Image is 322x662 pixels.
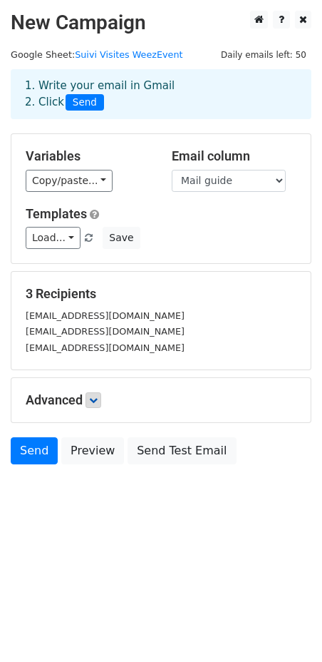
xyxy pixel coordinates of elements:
a: Copy/paste... [26,170,113,192]
a: Load... [26,227,80,249]
a: Suivi Visites WeezEvent [75,49,182,60]
button: Save [103,227,140,249]
span: Daily emails left: 50 [216,47,311,63]
div: Widget de chat [251,594,322,662]
small: [EMAIL_ADDRESS][DOMAIN_NAME] [26,326,185,337]
h5: Variables [26,148,150,164]
small: Google Sheet: [11,49,183,60]
span: Send [66,94,104,111]
a: Send Test Email [128,437,236,464]
iframe: Chat Widget [251,594,322,662]
div: 1. Write your email in Gmail 2. Click [14,78,308,111]
a: Send [11,437,58,464]
a: Preview [61,437,124,464]
a: Daily emails left: 50 [216,49,311,60]
small: [EMAIL_ADDRESS][DOMAIN_NAME] [26,310,185,321]
h5: 3 Recipients [26,286,296,302]
small: [EMAIL_ADDRESS][DOMAIN_NAME] [26,342,185,353]
h5: Email column [172,148,296,164]
h5: Advanced [26,392,296,408]
a: Templates [26,206,87,221]
h2: New Campaign [11,11,311,35]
